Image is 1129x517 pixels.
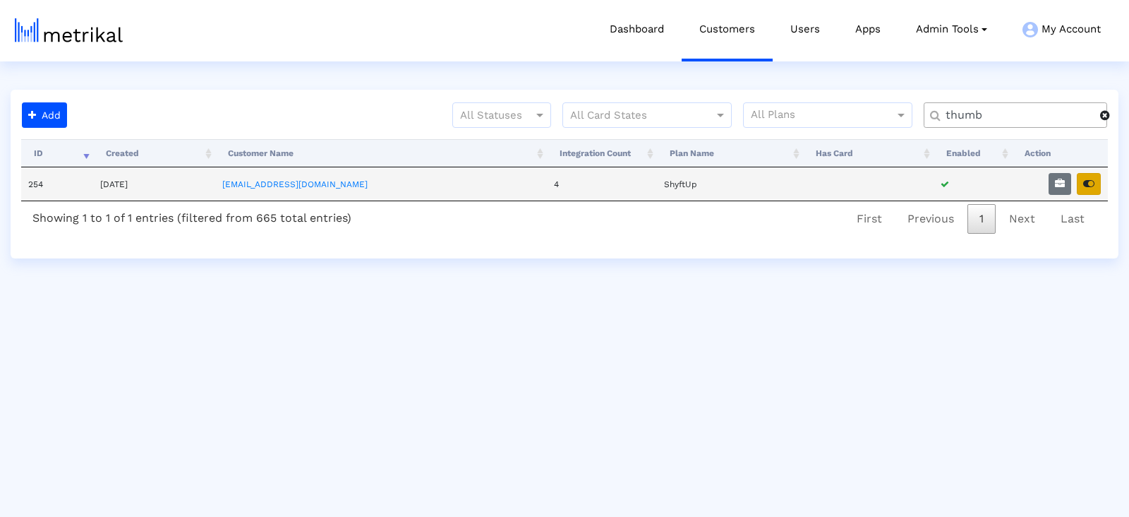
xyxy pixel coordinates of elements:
th: Integration Count: activate to sort column ascending [547,139,657,167]
th: Created: activate to sort column ascending [93,139,215,167]
td: 4 [547,167,657,201]
th: Has Card: activate to sort column ascending [803,139,934,167]
th: Plan Name: activate to sort column ascending [657,139,802,167]
img: metrical-logo-light.png [15,18,123,42]
input: Customer Name [936,108,1100,123]
td: [DATE] [93,167,215,201]
a: First [845,204,894,234]
a: Last [1049,204,1097,234]
div: Showing 1 to 1 of 1 entries (filtered from 665 total entries) [21,201,363,230]
th: Customer Name: activate to sort column ascending [215,139,548,167]
td: 254 [21,167,93,201]
a: [EMAIL_ADDRESS][DOMAIN_NAME] [222,179,368,189]
a: Previous [895,204,966,234]
input: All Plans [751,107,897,125]
a: Next [997,204,1047,234]
input: All Card States [570,107,699,125]
a: 1 [967,204,996,234]
th: Action [1012,139,1108,167]
td: ShyftUp [657,167,802,201]
th: Enabled: activate to sort column ascending [934,139,1012,167]
th: ID: activate to sort column ascending [21,139,93,167]
img: my-account-menu-icon.png [1022,22,1038,37]
button: Add [22,102,67,128]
